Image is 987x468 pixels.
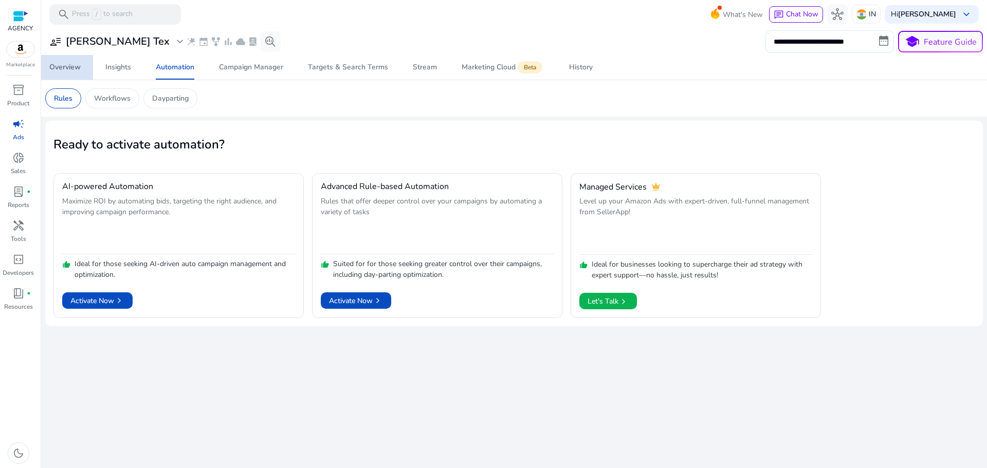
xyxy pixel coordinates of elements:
span: event [198,36,209,47]
p: Suited for for those seeking greater control over their campaigns, including day-parting optimiza... [333,258,554,280]
p: Reports [8,200,29,210]
div: Stream [413,64,437,71]
button: Activate Nowchevron_right [62,292,133,309]
h2: Ready to activate automation? [53,137,975,152]
p: Sales [11,166,26,176]
p: Feature Guide [924,36,977,48]
span: crown [651,182,661,192]
span: bar_chart [223,36,233,47]
span: search [58,8,70,21]
span: chevron_right [114,295,124,306]
span: family_history [211,36,221,47]
span: thumb_up [321,260,329,269]
p: Dayparting [152,93,189,104]
span: code_blocks [12,253,25,266]
h3: [PERSON_NAME] Tex [66,35,170,48]
span: book_4 [12,287,25,299]
div: History [569,64,593,71]
span: Beta [518,61,542,73]
span: Chat Now [786,9,818,19]
div: Automation [156,64,194,71]
span: expand_more [174,35,186,48]
span: dark_mode [12,447,25,459]
span: chevron_right [618,296,629,307]
span: keyboard_arrow_down [960,8,973,21]
p: Ideal for businesses looking to supercharge their ad strategy with expert support—no hassle, just... [592,259,812,280]
b: [PERSON_NAME] [898,9,956,19]
div: Targets & Search Terms [308,64,388,71]
span: chat [774,10,784,20]
p: Workflows [94,93,131,104]
button: search_insights [260,31,281,52]
span: handyman [12,219,25,232]
img: in.svg [856,9,867,20]
p: Resources [4,302,33,311]
span: lab_profile [12,185,25,198]
button: hub [827,4,848,25]
div: Campaign Manager [219,64,283,71]
span: thumb_up [579,261,588,269]
h4: AI-powered Automation [62,182,153,192]
p: Developers [3,268,34,277]
div: Insights [105,64,131,71]
p: IN [869,5,876,23]
span: user_attributes [49,35,62,48]
img: amazon.svg [7,42,34,57]
p: Rules [54,93,72,104]
p: Marketplace [6,61,35,69]
button: chatChat Now [769,6,823,23]
span: school [905,34,920,49]
p: AGENCY [8,24,33,33]
h4: Managed Services [579,182,647,192]
span: search_insights [264,35,277,48]
p: Rules that offer deeper control over your campaigns by automating a variety of tasks [321,196,554,251]
span: Activate Now [70,295,124,306]
h4: Advanced Rule-based Automation [321,182,449,192]
span: Let's Talk [588,293,629,310]
p: Maximize ROI by automating bids, targeting the right audience, and improving campaign performance. [62,196,295,251]
span: chevron_right [373,295,383,306]
span: fiber_manual_record [27,190,31,194]
span: hub [831,8,844,21]
span: fiber_manual_record [27,291,31,295]
button: Activate Nowchevron_right [321,292,391,309]
p: Level up your Amazon Ads with expert-driven, full-funnel management from SellerApp! [579,196,812,251]
span: campaign [12,118,25,130]
p: Ads [13,133,24,142]
span: cloud [235,36,246,47]
span: wand_stars [186,36,196,47]
span: lab_profile [248,36,258,47]
p: Ideal for those seeking AI-driven auto campaign management and optimization. [75,258,295,280]
span: / [92,9,101,20]
button: Let's Talkchevron_right [579,293,637,309]
div: Marketing Cloud [462,63,544,71]
span: thumb_up [62,260,70,269]
button: schoolFeature Guide [898,31,983,52]
div: Overview [49,64,81,71]
p: Product [7,99,29,108]
span: Activate Now [329,295,383,306]
span: inventory_2 [12,84,25,96]
span: What's New [723,6,763,24]
p: Hi [891,11,956,18]
span: donut_small [12,152,25,164]
p: Press to search [72,9,133,20]
p: Tools [11,234,26,244]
